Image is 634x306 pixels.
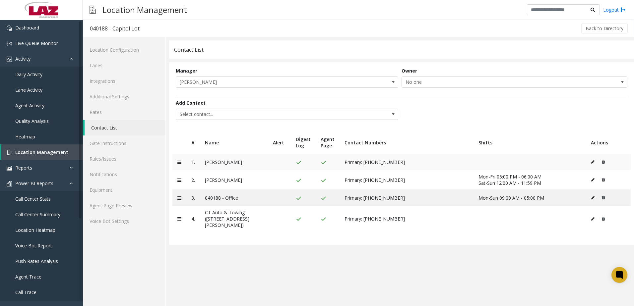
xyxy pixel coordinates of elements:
[7,25,12,31] img: 'icon'
[15,56,31,62] span: Activity
[478,180,541,186] span: Sat-Sun 12:00 AM - 11:59 PM
[15,102,44,109] span: Agent Activity
[200,131,268,154] th: Name
[15,87,42,93] span: Lane Activity
[340,131,474,154] th: Contact Numbers
[15,211,60,218] span: Call Center Summary
[478,195,544,201] span: Mon-Sun 09:00 AM - 05:00 PM
[345,216,405,222] span: Primary: [PHONE_NUMBER]
[99,2,190,18] h3: Location Management
[15,165,32,171] span: Reports
[586,131,631,154] th: Actions
[345,159,405,165] span: Primary: [PHONE_NUMBER]
[7,150,12,155] img: 'icon'
[83,135,165,151] a: Gate Instructions
[200,170,268,189] td: [PERSON_NAME]
[186,189,200,206] td: 3.
[15,274,41,280] span: Agent Trace
[200,206,268,231] td: CT Auto & Towing ([STREET_ADDRESS][PERSON_NAME])
[321,160,326,165] img: check
[83,42,165,58] a: Location Configuration
[7,41,12,46] img: 'icon'
[186,206,200,231] td: 4.
[200,189,268,206] td: 040188 - Office
[345,177,405,183] span: Primary: [PHONE_NUMBER]
[15,180,53,186] span: Power BI Reports
[296,160,301,165] img: check
[478,174,541,180] span: Mon-Fri 05:00 PM - 06:00 AM
[85,120,165,135] a: Contact List
[15,133,35,140] span: Heatmap
[15,25,39,31] span: Dashboard
[15,118,49,124] span: Quality Analysis
[268,131,291,154] th: Alert
[474,131,586,154] th: Shifts
[83,73,165,89] a: Integrations
[15,149,68,155] span: Location Management
[7,166,12,171] img: 'icon'
[15,40,58,46] span: Live Queue Monitor
[15,196,51,202] span: Call Center Stats
[186,131,200,154] th: #
[1,144,83,160] a: Location Management
[200,154,268,170] td: [PERSON_NAME]
[316,131,340,154] th: Agent Page
[83,198,165,213] a: Agent Page Preview
[176,67,197,74] label: Manager
[15,289,36,295] span: Call Trace
[83,104,165,120] a: Rates
[291,131,316,154] th: Digest Log
[581,24,628,33] button: Back to Directory
[620,6,626,13] img: logout
[176,99,206,106] label: Add Contact
[83,89,165,104] a: Additional Settings
[402,77,582,87] span: No one
[186,154,200,170] td: 1.
[186,170,200,189] td: 2.
[83,182,165,198] a: Equipment
[83,151,165,167] a: Rules/Issues
[90,24,140,33] div: 040188 - Capitol Lot
[7,57,12,62] img: 'icon'
[15,258,58,264] span: Push Rates Analysis
[7,181,12,186] img: 'icon'
[174,45,204,54] div: Contact List
[83,167,165,182] a: Notifications
[296,178,301,183] img: check
[603,6,626,13] a: Logout
[15,71,42,77] span: Daily Activity
[402,76,627,88] span: NO DATA FOUND
[296,217,301,222] img: check
[15,227,55,233] span: Location Heatmap
[83,58,165,73] a: Lanes
[345,195,405,201] span: Primary: [PHONE_NUMBER]
[321,178,326,183] img: check
[321,196,326,201] img: check
[296,196,301,201] img: check
[15,242,52,249] span: Voice Bot Report
[90,2,96,18] img: pageIcon
[402,67,417,74] label: Owner
[176,77,353,87] span: [PERSON_NAME]
[321,217,326,222] img: check
[83,213,165,229] a: Voice Bot Settings
[176,109,353,120] span: Select contact...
